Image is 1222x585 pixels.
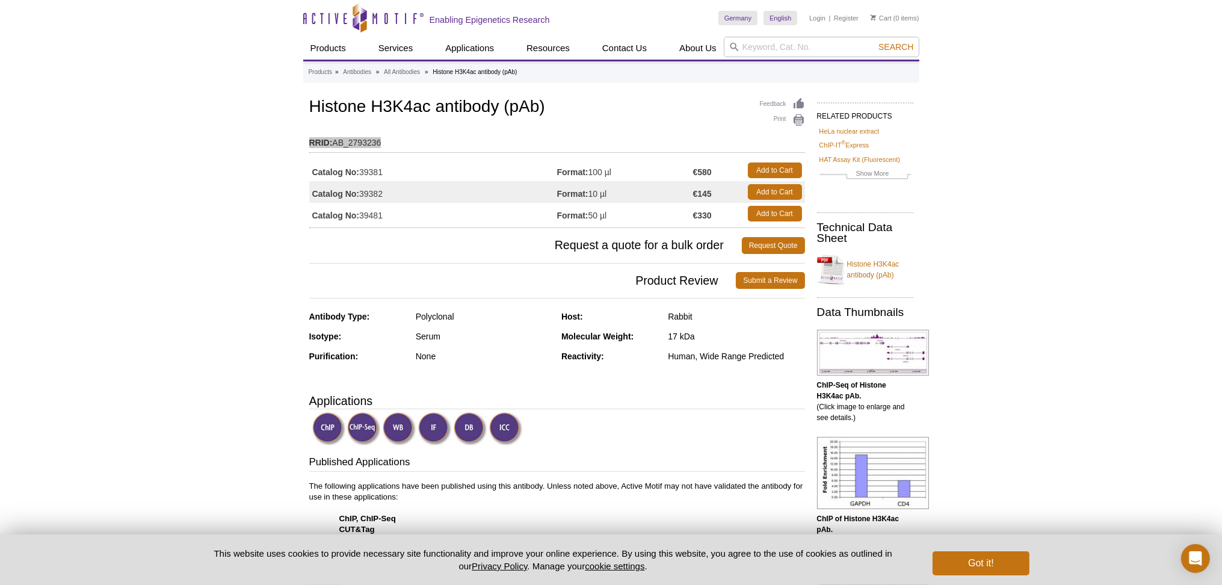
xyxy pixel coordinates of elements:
[561,312,583,321] strong: Host:
[309,332,342,341] strong: Isotype:
[312,188,360,199] strong: Catalog No:
[339,525,375,534] strong: CUT&Tag
[668,311,804,322] div: Rabbit
[416,351,552,362] div: None
[418,412,451,445] img: Immunofluorescence Validated
[817,513,913,557] p: (Click image to enlarge and see details.)
[871,14,876,20] img: Your Cart
[871,11,919,25] li: (0 items)
[312,412,345,445] img: ChIP Validated
[425,69,428,75] li: »
[817,102,913,124] h2: RELATED PRODUCTS
[489,412,522,445] img: Immunocytochemistry Validated
[557,159,693,181] td: 100 µl
[595,37,654,60] a: Contact Us
[376,69,380,75] li: »
[472,561,527,571] a: Privacy Policy
[817,381,886,400] b: ChIP-Seq of Histone H3K4ac pAb.
[693,167,712,178] strong: €580
[309,272,736,289] span: Product Review
[742,237,805,254] a: Request Quote
[430,14,550,25] h2: Enabling Epigenetics Research
[557,167,588,178] strong: Format:
[519,37,577,60] a: Resources
[309,159,557,181] td: 39381
[383,412,416,445] img: Western Blot Validated
[834,14,859,22] a: Register
[819,168,911,182] a: Show More
[748,162,802,178] a: Add to Cart
[817,222,913,244] h2: Technical Data Sheet
[817,515,899,534] b: ChIP of Histone H3K4ac pAb.
[933,551,1029,575] button: Got it!
[433,69,517,75] li: Histone H3K4ac antibody (pAb)
[561,351,604,361] strong: Reactivity:
[842,140,846,146] sup: ®
[672,37,724,60] a: About Us
[817,330,929,376] img: Histone H3K4ac antibody (pAb) tested by ChIP-Seq.
[384,67,420,78] a: All Antibodies
[309,181,557,203] td: 39382
[817,307,913,318] h2: Data Thumbnails
[312,167,360,178] strong: Catalog No:
[668,331,804,342] div: 17 kDa
[819,140,869,150] a: ChIP-IT®Express
[817,252,913,288] a: Histone H3K4ac antibody (pAb)
[454,412,487,445] img: Dot Blot Validated
[371,37,421,60] a: Services
[829,11,831,25] li: |
[561,332,634,341] strong: Molecular Weight:
[693,188,712,199] strong: €145
[557,188,588,199] strong: Format:
[557,203,693,224] td: 50 µl
[193,547,913,572] p: This website uses cookies to provide necessary site functionality and improve your online experie...
[438,37,501,60] a: Applications
[309,392,805,410] h3: Applications
[416,331,552,342] div: Serum
[748,206,802,221] a: Add to Cart
[878,42,913,52] span: Search
[347,412,380,445] img: ChIP-Seq Validated
[817,437,929,509] img: Histone H3K4ac antibody (pAb) tested by ChIP.
[760,97,805,111] a: Feedback
[764,11,797,25] a: English
[819,154,901,165] a: HAT Assay Kit (Fluorescent)
[343,67,371,78] a: Antibodies
[557,181,693,203] td: 10 µl
[416,311,552,322] div: Polyclonal
[817,380,913,423] p: (Click image to enlarge and see details.)
[309,237,742,254] span: Request a quote for a bulk order
[309,130,805,149] td: AB_2793236
[335,69,339,75] li: »
[809,14,825,22] a: Login
[760,114,805,127] a: Print
[724,37,919,57] input: Keyword, Cat. No.
[309,203,557,224] td: 39481
[339,514,396,523] strong: ChIP, ChIP-Seq
[309,312,370,321] strong: Antibody Type:
[557,210,588,221] strong: Format:
[748,184,802,200] a: Add to Cart
[309,67,332,78] a: Products
[718,11,758,25] a: Germany
[312,210,360,221] strong: Catalog No:
[875,42,917,52] button: Search
[309,455,805,472] h3: Published Applications
[819,126,880,137] a: HeLa nuclear extract
[309,351,359,361] strong: Purification:
[736,272,804,289] a: Submit a Review
[871,14,892,22] a: Cart
[585,561,644,571] button: cookie settings
[693,210,712,221] strong: €330
[1181,544,1210,573] div: Open Intercom Messenger
[309,137,333,148] strong: RRID:
[303,37,353,60] a: Products
[309,97,805,118] h1: Histone H3K4ac antibody (pAb)
[668,351,804,362] div: Human, Wide Range Predicted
